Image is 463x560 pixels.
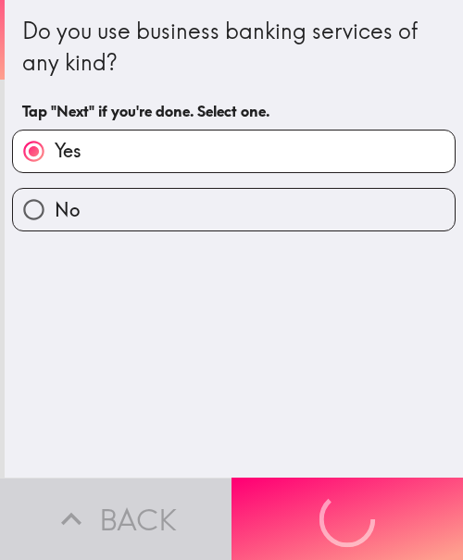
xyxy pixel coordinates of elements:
[13,131,455,172] button: Yes
[13,189,455,230] button: No
[55,138,81,164] span: Yes
[22,101,445,121] h6: Tap "Next" if you're done. Select one.
[22,16,445,78] div: Do you use business banking services of any kind?
[55,197,80,223] span: No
